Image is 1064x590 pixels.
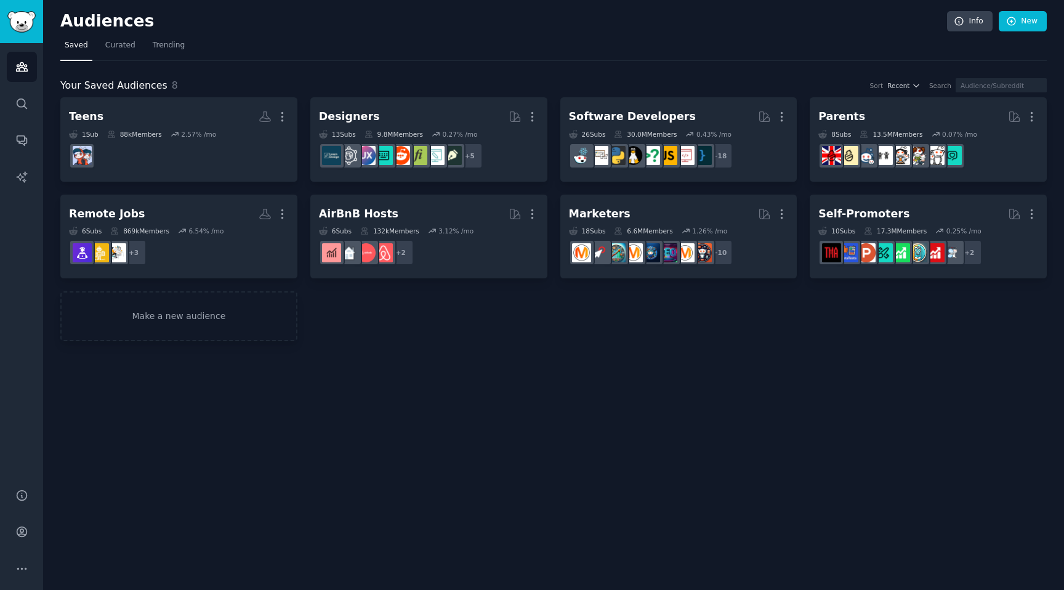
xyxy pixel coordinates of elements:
span: Saved [65,40,88,51]
a: Parents8Subs13.5MMembers0.07% /moMommitdadditbreakingmomparentsofmultiplestoddlersParentsParentin... [810,97,1047,182]
button: Recent [887,81,921,90]
img: Teenager [73,146,92,165]
a: Make a new audience [60,291,297,341]
img: digital_marketing [641,243,660,262]
a: Info [947,11,993,32]
span: Trending [153,40,185,51]
div: + 2 [956,240,982,265]
div: + 5 [457,143,483,169]
img: UKParenting [822,146,841,165]
img: AirBnBInvesting [322,243,341,262]
div: Marketers [569,206,631,222]
div: 132k Members [360,227,419,235]
img: userexperience [339,146,358,165]
img: javascript [658,146,677,165]
img: AppIdeas [908,243,927,262]
img: GummySearch logo [7,11,36,33]
div: Teens [69,109,103,124]
div: 8 Sub s [818,130,851,139]
img: cscareerquestions [641,146,660,165]
img: parentsofmultiples [891,146,910,165]
div: 26 Sub s [569,130,606,139]
div: 30.0M Members [614,130,677,139]
img: youtubepromotion [925,243,945,262]
img: marketing [675,243,695,262]
img: Python [607,146,626,165]
div: + 18 [707,143,733,169]
div: Parents [818,109,865,124]
div: 3.12 % /mo [438,227,474,235]
img: linux [624,146,643,165]
img: UI_Design [374,146,393,165]
h2: Audiences [60,12,947,31]
a: Marketers18Subs6.6MMembers1.26% /mo+10socialmediamarketingSEOdigital_marketingadvertisingAffiliat... [560,195,797,279]
a: Remote Jobs6Subs869kMembers6.54% /mo+3RemoteJobstechjobsRemoteJobHunters [60,195,297,279]
span: Your Saved Audiences [60,78,167,94]
img: graphic_design [443,146,462,165]
div: 6.54 % /mo [188,227,224,235]
img: advertising [624,243,643,262]
div: 6 Sub s [69,227,102,235]
img: alphaandbetausers [874,243,893,262]
img: airbnb_hosts [374,243,393,262]
a: Self-Promoters10Subs17.3MMembers0.25% /mo+2InternetIsBeautifulyoutubepromotionAppIdeasselfpromoti... [810,195,1047,279]
a: Software Developers26Subs30.0MMembers0.43% /mo+18programmingwebdevjavascriptcscareerquestionslinu... [560,97,797,182]
div: 1 Sub [69,130,99,139]
div: 2.57 % /mo [181,130,216,139]
div: 0.07 % /mo [942,130,977,139]
div: Sort [870,81,884,90]
img: programming [693,146,712,165]
img: reactjs [572,146,591,165]
div: 88k Members [107,130,162,139]
a: AirBnB Hosts6Subs132kMembers3.12% /mo+2airbnb_hostsAirBnBHostsrentalpropertiesAirBnBInvesting [310,195,547,279]
img: logodesign [391,146,410,165]
div: 10 Sub s [818,227,855,235]
img: Parenting [839,146,858,165]
div: 0.27 % /mo [443,130,478,139]
div: 0.25 % /mo [946,227,981,235]
img: AirBnBHosts [357,243,376,262]
img: InternetIsBeautiful [943,243,962,262]
div: 6.6M Members [614,227,672,235]
div: AirBnB Hosts [319,206,398,222]
input: Audience/Subreddit [956,78,1047,92]
div: Self-Promoters [818,206,909,222]
div: Remote Jobs [69,206,145,222]
div: 0.43 % /mo [696,130,731,139]
img: betatests [839,243,858,262]
img: web_design [425,146,445,165]
img: typography [408,146,427,165]
div: 869k Members [110,227,169,235]
div: 18 Sub s [569,227,606,235]
div: Designers [319,109,380,124]
a: Saved [60,36,92,61]
a: New [999,11,1047,32]
img: UXDesign [357,146,376,165]
div: + 10 [707,240,733,265]
a: Curated [101,36,140,61]
img: techjobs [90,243,109,262]
img: rentalproperties [339,243,358,262]
img: RemoteJobHunters [73,243,92,262]
img: ProductHunters [856,243,876,262]
div: + 3 [121,240,147,265]
img: PPC [589,243,608,262]
img: daddit [925,146,945,165]
div: 13 Sub s [319,130,356,139]
img: RemoteJobs [107,243,126,262]
img: selfpromotion [891,243,910,262]
img: breakingmom [908,146,927,165]
a: Designers13Subs9.8MMembers0.27% /mo+5graphic_designweb_designtypographylogodesignUI_DesignUXDesig... [310,97,547,182]
img: Mommit [943,146,962,165]
img: learnpython [589,146,608,165]
a: Trending [148,36,189,61]
div: 1.26 % /mo [692,227,727,235]
span: Recent [887,81,909,90]
img: learndesign [322,146,341,165]
img: Parents [856,146,876,165]
a: Teens1Sub88kMembers2.57% /moTeenager [60,97,297,182]
div: 13.5M Members [860,130,922,139]
div: Search [929,81,951,90]
img: SEO [658,243,677,262]
div: + 2 [388,240,414,265]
